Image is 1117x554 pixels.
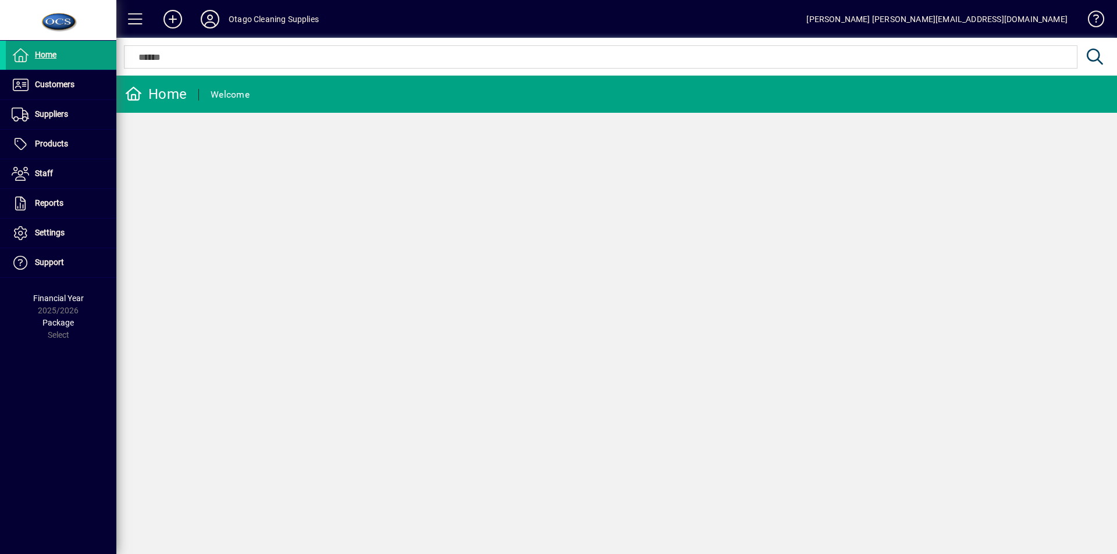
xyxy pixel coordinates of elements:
button: Add [154,9,191,30]
button: Profile [191,9,229,30]
span: Home [35,50,56,59]
span: Products [35,139,68,148]
a: Support [6,248,116,277]
span: Staff [35,169,53,178]
div: [PERSON_NAME] [PERSON_NAME][EMAIL_ADDRESS][DOMAIN_NAME] [806,10,1068,28]
a: Suppliers [6,100,116,129]
a: Customers [6,70,116,99]
span: Support [35,258,64,267]
div: Welcome [211,85,250,104]
a: Products [6,130,116,159]
a: Settings [6,219,116,248]
span: Suppliers [35,109,68,119]
span: Settings [35,228,65,237]
span: Package [42,318,74,327]
span: Financial Year [33,294,84,303]
span: Customers [35,80,74,89]
a: Reports [6,189,116,218]
span: Reports [35,198,63,208]
a: Staff [6,159,116,188]
div: Otago Cleaning Supplies [229,10,319,28]
a: Knowledge Base [1079,2,1102,40]
div: Home [125,85,187,103]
